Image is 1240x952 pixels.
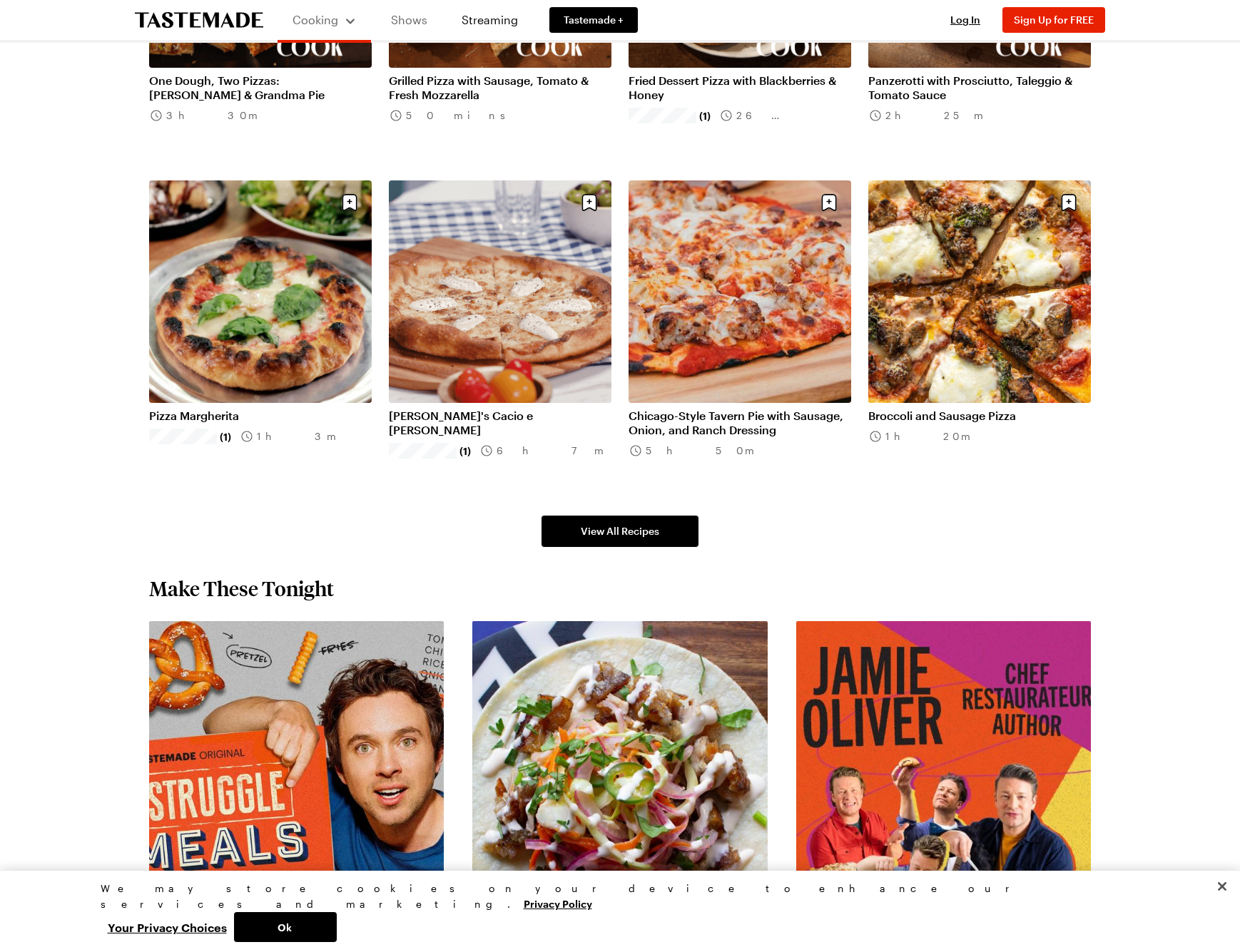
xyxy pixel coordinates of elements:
a: Fried Dessert Pizza with Blackberries & Honey [629,73,851,102]
a: [PERSON_NAME]'s Cacio e [PERSON_NAME] [389,409,611,437]
a: One Dough, Two Pizzas: [PERSON_NAME] & Grandma Pie [149,73,372,102]
button: Save recipe [815,189,843,216]
button: Save recipe [1055,189,1082,216]
a: View full content for Weeknight Favorites [472,623,695,636]
button: Ok [234,912,337,942]
span: Sign Up for FREE [1014,14,1094,26]
a: Broccoli and Sausage Pizza [868,409,1091,423]
span: View All Recipes [581,524,659,538]
button: Your Privacy Choices [101,912,234,942]
button: Log In [937,13,994,27]
a: Panzerotti with Prosciutto, Taleggio & Tomato Sauce [868,73,1091,102]
span: Log In [950,14,980,26]
button: Save recipe [576,189,603,216]
a: View full content for Struggle Meals [149,623,342,636]
a: View full content for Recipes by Jamie Oliver [796,623,1060,636]
h2: Make These Tonight [149,575,334,601]
div: We may store cookies on your device to enhance our services and marketing. [101,881,1128,912]
a: View All Recipes [542,516,698,547]
a: Grilled Pizza with Sausage, Tomato & Fresh Mozzarella [389,73,611,102]
button: Cooking [292,6,357,34]
a: To Tastemade Home Page [135,12,263,29]
button: Save recipe [336,189,363,216]
button: Sign Up for FREE [1002,7,1105,33]
span: Tastemade + [564,13,624,27]
a: Chicago-Style Tavern Pie with Sausage, Onion, and Ranch Dressing [629,409,851,437]
a: Pizza Margherita [149,409,372,423]
a: Tastemade + [549,7,638,33]
a: More information about your privacy, opens in a new tab [524,896,592,910]
button: Close [1206,871,1238,902]
div: Privacy [101,881,1128,942]
span: Cooking [293,13,338,26]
